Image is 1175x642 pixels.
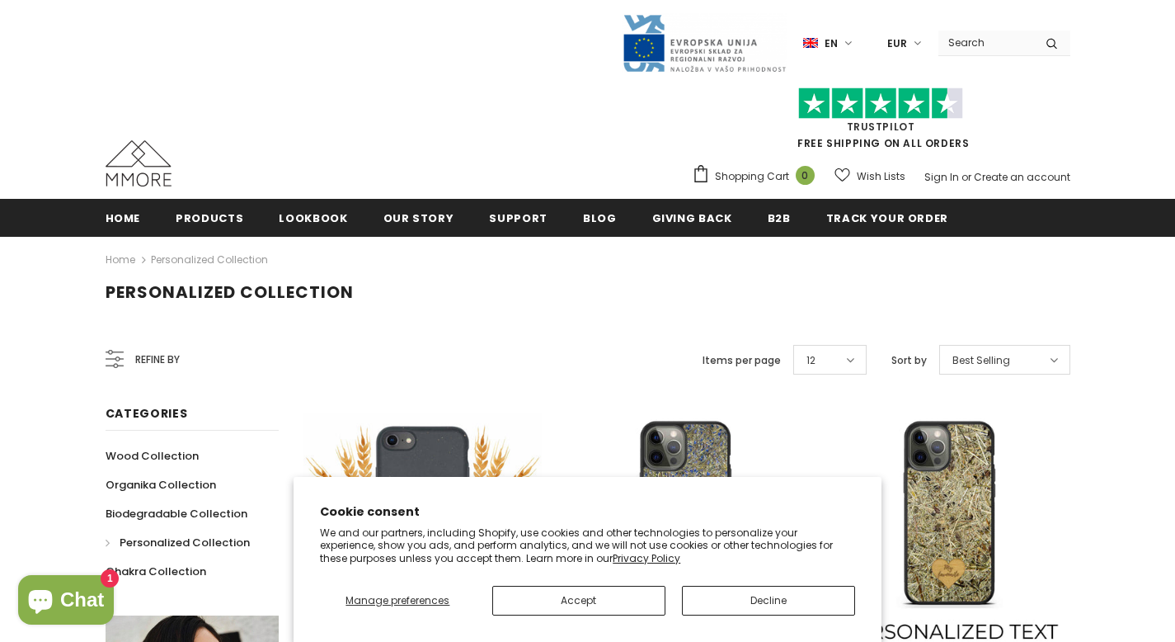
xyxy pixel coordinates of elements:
input: Search Site [938,31,1033,54]
a: Shopping Cart 0 [692,164,823,189]
span: Products [176,210,243,226]
span: Track your order [826,210,948,226]
span: 12 [806,352,815,369]
span: EUR [887,35,907,52]
span: Lookbook [279,210,347,226]
a: B2B [768,199,791,236]
a: Chakra Collection [106,557,206,586]
button: Manage preferences [320,586,475,616]
span: Giving back [652,210,732,226]
p: We and our partners, including Shopify, use cookies and other technologies to personalize your ex... [320,526,855,565]
a: Lookbook [279,199,347,236]
a: Create an account [974,170,1070,184]
span: Best Selling [952,352,1010,369]
a: Wish Lists [834,162,905,191]
span: Home [106,210,141,226]
a: support [489,199,548,236]
a: Our Story [383,199,454,236]
a: Blog [583,199,617,236]
a: Javni Razpis [622,35,787,50]
span: B2B [768,210,791,226]
span: Our Story [383,210,454,226]
span: support [489,210,548,226]
a: Home [106,199,141,236]
a: Track your order [826,199,948,236]
button: Decline [682,586,855,616]
a: Sign In [924,170,959,184]
a: Home [106,250,135,270]
img: MMORE Cases [106,140,172,186]
span: Personalized Collection [120,535,250,550]
span: or [961,170,971,184]
inbox-online-store-chat: Shopify online store chat [13,575,119,629]
span: FREE SHIPPING ON ALL ORDERS [692,95,1070,150]
span: Personalized Collection [106,281,354,304]
span: Categories [106,405,188,422]
a: Privacy Policy [613,551,680,565]
h2: Cookie consent [320,503,855,521]
span: 0 [796,166,815,185]
img: Javni Razpis [622,13,787,73]
span: Refine by [135,351,180,369]
span: en [825,35,838,52]
a: Organika Collection [106,470,216,499]
label: Items per page [703,352,781,369]
a: Biodegradable Collection [106,499,247,528]
span: Blog [583,210,617,226]
button: Accept [492,586,665,616]
span: Wish Lists [857,168,905,185]
img: i-lang-1.png [803,36,818,50]
span: Organika Collection [106,477,216,493]
span: Wood Collection [106,448,199,464]
label: Sort by [891,352,927,369]
span: Manage preferences [345,593,449,607]
a: Personalized Collection [151,253,268,267]
span: Biodegradable Collection [106,506,247,522]
a: Giving back [652,199,732,236]
img: Trust Pilot Stars [798,87,963,120]
a: Wood Collection [106,441,199,470]
a: Trustpilot [847,120,915,134]
a: Personalized Collection [106,528,250,557]
a: Products [176,199,243,236]
span: Chakra Collection [106,564,206,579]
span: Shopping Cart [715,168,789,185]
